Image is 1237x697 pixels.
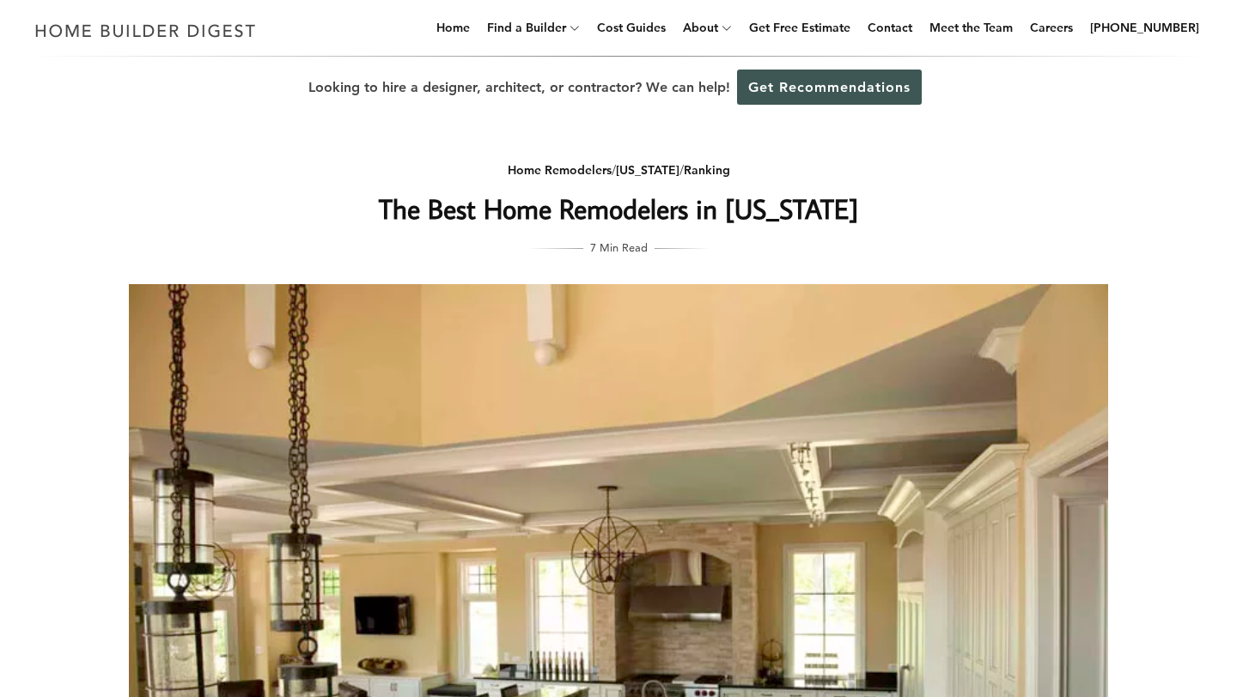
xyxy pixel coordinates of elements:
a: Get Recommendations [737,70,922,105]
a: Ranking [684,162,730,178]
div: / / [276,160,961,181]
a: Home Remodelers [508,162,612,178]
a: [US_STATE] [616,162,679,178]
h1: The Best Home Remodelers in [US_STATE] [276,188,961,229]
span: 7 Min Read [590,238,648,257]
img: Home Builder Digest [27,14,264,47]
